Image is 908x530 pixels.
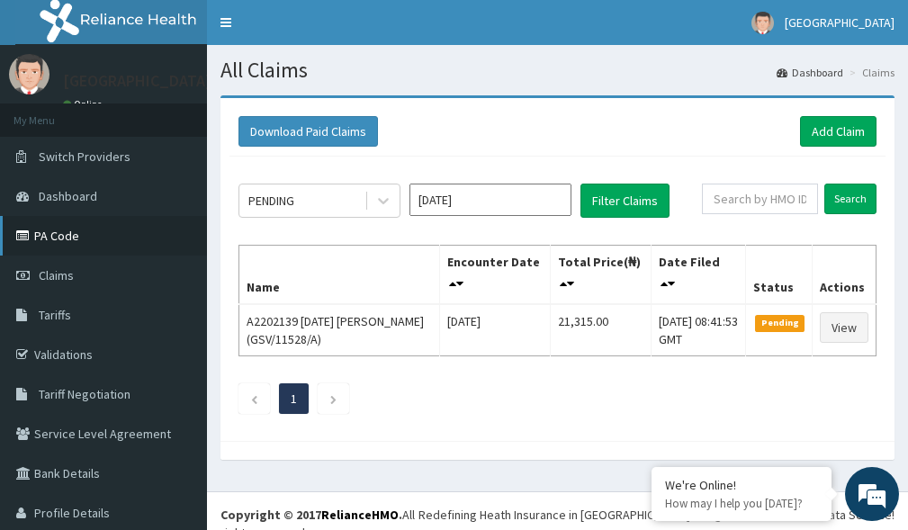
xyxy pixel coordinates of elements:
span: Dashboard [39,188,97,204]
strong: Copyright © 2017 . [220,507,402,523]
div: PENDING [248,192,294,210]
div: Redefining Heath Insurance in [GEOGRAPHIC_DATA] using Telemedicine and Data Science! [418,506,895,524]
a: Add Claim [800,116,877,147]
td: A2202139 [DATE] [PERSON_NAME] (GSV/11528/A) [239,304,440,356]
a: View [820,312,868,343]
a: RelianceHMO [321,507,399,523]
h1: All Claims [220,58,895,82]
th: Encounter Date [440,246,551,305]
th: Date Filed [651,246,745,305]
img: d_794563401_company_1708531726252_794563401 [33,90,73,135]
a: Next page [329,391,337,407]
span: Pending [755,315,805,331]
td: 21,315.00 [551,304,652,356]
a: Online [63,98,106,111]
div: Chat with us now [94,101,302,124]
input: Search [824,184,877,214]
th: Status [746,246,813,305]
input: Select Month and Year [409,184,571,216]
th: Actions [812,246,876,305]
td: [DATE] 08:41:53 GMT [651,304,745,356]
p: How may I help you today? [665,496,818,511]
button: Filter Claims [580,184,670,218]
div: Minimize live chat window [295,9,338,52]
th: Name [239,246,440,305]
span: [GEOGRAPHIC_DATA] [785,14,895,31]
div: We're Online! [665,477,818,493]
input: Search by HMO ID [702,184,818,214]
span: Tariff Negotiation [39,386,130,402]
th: Total Price(₦) [551,246,652,305]
span: We're online! [104,154,248,336]
a: Previous page [250,391,258,407]
textarea: Type your message and hit 'Enter' [9,346,343,409]
span: Tariffs [39,307,71,323]
button: Download Paid Claims [238,116,378,147]
a: Page 1 is your current page [291,391,297,407]
td: [DATE] [440,304,551,356]
span: Claims [39,267,74,283]
li: Claims [845,65,895,80]
p: [GEOGRAPHIC_DATA] [63,73,211,89]
img: User Image [751,12,774,34]
a: Dashboard [777,65,843,80]
span: Switch Providers [39,148,130,165]
img: User Image [9,54,49,94]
